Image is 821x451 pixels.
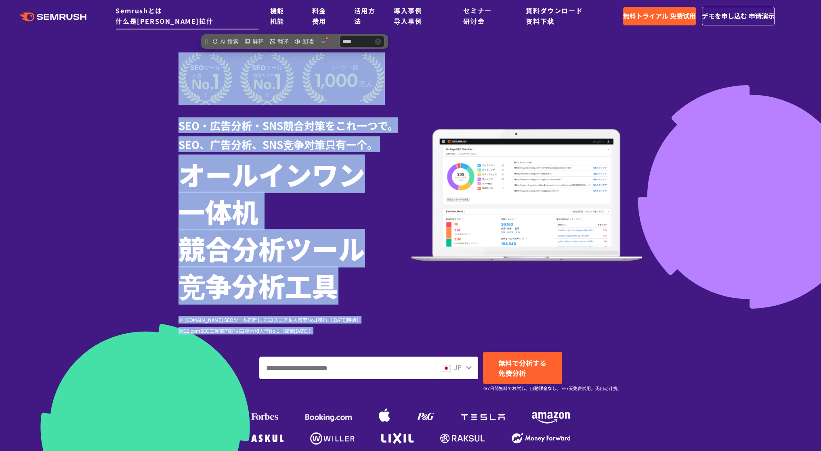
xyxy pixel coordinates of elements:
[623,11,696,21] span: 無料トライアル
[454,362,462,372] span: JP
[270,6,284,26] a: 機能 机能
[526,16,554,26] span: 资料下载
[312,16,326,26] span: 费用
[178,266,338,305] span: 竞争分析工具
[702,11,775,21] span: デモを申し込む
[483,384,622,392] small: ※7日間無料でお試し。自動課金なし。
[498,358,546,378] span: 無料で分析する
[623,7,696,25] a: 無料トライアル 免费试用
[270,16,284,26] span: 机能
[526,6,583,26] a: 資料ダウンロード 资料下载
[749,11,775,21] span: 申请演示
[702,7,775,25] a: デモを申し込む 申请演示
[394,6,422,26] a: 導入事例 导入事例
[670,11,696,21] span: 免费试用
[394,16,422,26] span: 导入事例
[178,192,258,230] span: 一体机
[562,385,622,391] span: ※7天免费试用。无自动计费。
[178,105,411,152] div: SEO・広告分析・SNS競合対策をこれ一つで。
[463,6,491,26] a: セミナー 研讨会
[178,327,313,334] span: ※G2.comSEO工具部门获得G2评分和人气No.1（截至[DATE]）
[178,316,411,334] div: ※ [DOMAIN_NAME] SEOツール部門にてG2スコア＆人気度No.1獲得（[DATE]時点）
[115,16,213,26] span: 什么是[PERSON_NAME]拉什
[178,137,378,152] span: SEO、广告分析、SNS竞争对策只有一个。
[260,357,435,379] input: ドメイン、キーワードまたはURLを入力してください
[178,155,411,304] h1: オールインワン 競合分析ツール
[312,6,326,26] a: 料金 费用
[115,6,213,26] a: Semrushとは 什么是[PERSON_NAME]拉什
[463,16,485,26] span: 研讨会
[354,6,376,26] a: 活用方法
[498,368,526,378] span: 免费分析
[483,352,562,384] a: 無料で分析する 免费分析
